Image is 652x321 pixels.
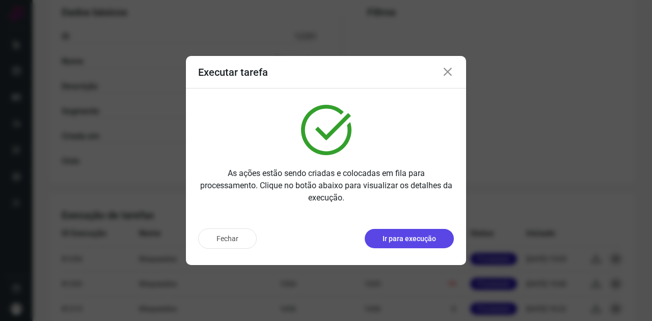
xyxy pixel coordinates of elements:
button: Fechar [198,228,257,249]
p: Ir para execução [383,234,436,244]
img: verified.svg [301,105,351,155]
p: As ações estão sendo criadas e colocadas em fila para processamento. Clique no botão abaixo para ... [198,167,454,204]
button: Ir para execução [365,229,454,248]
h3: Executar tarefa [198,66,268,78]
